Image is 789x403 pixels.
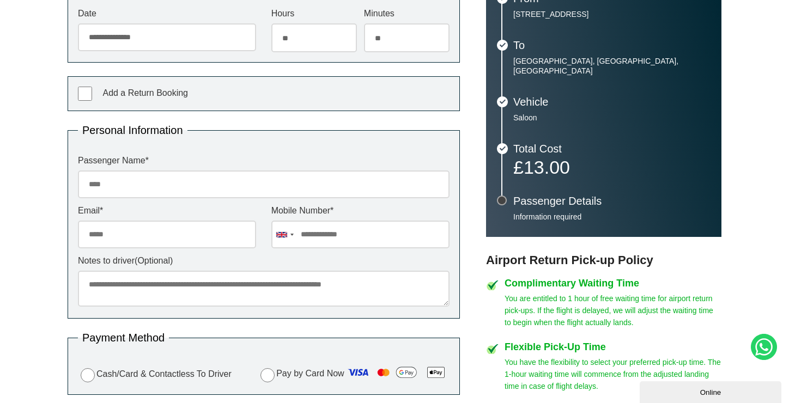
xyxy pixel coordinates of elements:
[513,113,711,123] p: Saloon
[513,196,711,206] h3: Passenger Details
[524,157,570,178] span: 13.00
[505,292,721,328] p: You are entitled to 1 hour of free waiting time for airport return pick-ups. If the flight is del...
[640,379,784,403] iframe: chat widget
[513,143,711,154] h3: Total Cost
[260,368,275,382] input: Pay by Card Now
[258,364,450,384] label: Pay by Card Now
[513,212,711,222] p: Information required
[78,9,256,18] label: Date
[271,206,450,215] label: Mobile Number
[78,367,232,382] label: Cash/Card & Contactless To Driver
[135,256,173,265] span: (Optional)
[78,125,187,136] legend: Personal Information
[271,9,357,18] label: Hours
[505,342,721,352] h4: Flexible Pick-Up Time
[513,40,711,51] h3: To
[78,332,169,343] legend: Payment Method
[505,356,721,392] p: You have the flexibility to select your preferred pick-up time. The 1-hour waiting time will comm...
[505,278,721,288] h4: Complimentary Waiting Time
[102,88,188,97] span: Add a Return Booking
[486,253,721,267] h3: Airport Return Pick-up Policy
[513,160,711,175] p: £
[78,87,92,101] input: Add a Return Booking
[513,9,711,19] p: [STREET_ADDRESS]
[513,56,711,76] p: [GEOGRAPHIC_DATA], [GEOGRAPHIC_DATA], [GEOGRAPHIC_DATA]
[78,156,450,165] label: Passenger Name
[78,206,256,215] label: Email
[364,9,450,18] label: Minutes
[78,257,450,265] label: Notes to driver
[272,221,297,248] div: United Kingdom: +44
[513,96,711,107] h3: Vehicle
[81,368,95,382] input: Cash/Card & Contactless To Driver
